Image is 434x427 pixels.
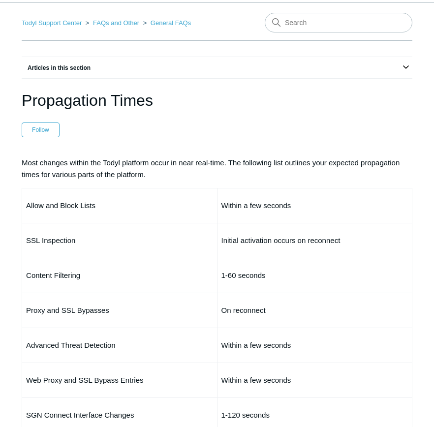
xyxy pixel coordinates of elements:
[217,223,412,258] td: Initial activation occurs on reconnect
[217,363,412,398] td: Within a few seconds
[93,19,139,27] a: FAQs and Other
[265,13,412,32] input: Search
[141,19,191,27] li: General FAQs
[217,293,412,328] td: On reconnect
[26,409,213,421] p: SGN Connect Interface Changes
[22,64,91,71] span: Articles in this section
[22,89,412,112] h1: Propagation Times
[26,305,213,316] p: Proxy and SSL Bypasses
[221,200,408,212] p: Within a few seconds
[22,157,412,181] p: Most changes within the Todyl platform occur in near real-time. The following list outlines your ...
[217,328,412,363] td: Within a few seconds
[151,19,191,27] a: General FAQs
[26,235,213,246] p: SSL Inspection
[26,270,213,281] p: Content Filtering
[22,188,217,223] td: Allow and Block Lists
[26,339,213,351] p: Advanced Threat Detection
[22,19,82,27] a: Todyl Support Center
[84,19,141,27] li: FAQs and Other
[26,374,213,386] p: Web Proxy and SSL Bypass Entries
[22,19,84,27] li: Todyl Support Center
[22,122,60,137] button: Follow Article
[217,258,412,293] td: 1-60 seconds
